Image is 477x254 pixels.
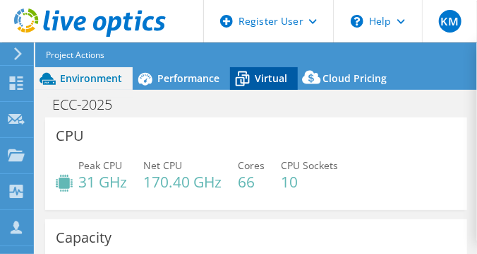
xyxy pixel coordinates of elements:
span: KM [439,10,461,33]
span: Net CPU [143,158,182,172]
span: Project Actions [46,47,104,63]
span: Performance [157,71,219,85]
h4: 10 [281,174,338,190]
span: CPU Sockets [281,158,338,172]
span: Virtual [255,71,287,85]
span: Environment [60,71,122,85]
span: Peak CPU [78,158,122,172]
h4: 31 GHz [78,174,127,190]
h4: 170.40 GHz [143,174,222,190]
h3: CPU [56,128,84,144]
span: Cores [238,158,265,172]
span: Cloud Pricing [322,71,387,85]
svg: \n [351,15,363,28]
h4: 66 [238,174,265,190]
h1: ECC-2025 [46,97,134,112]
h3: Capacity [56,230,111,246]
